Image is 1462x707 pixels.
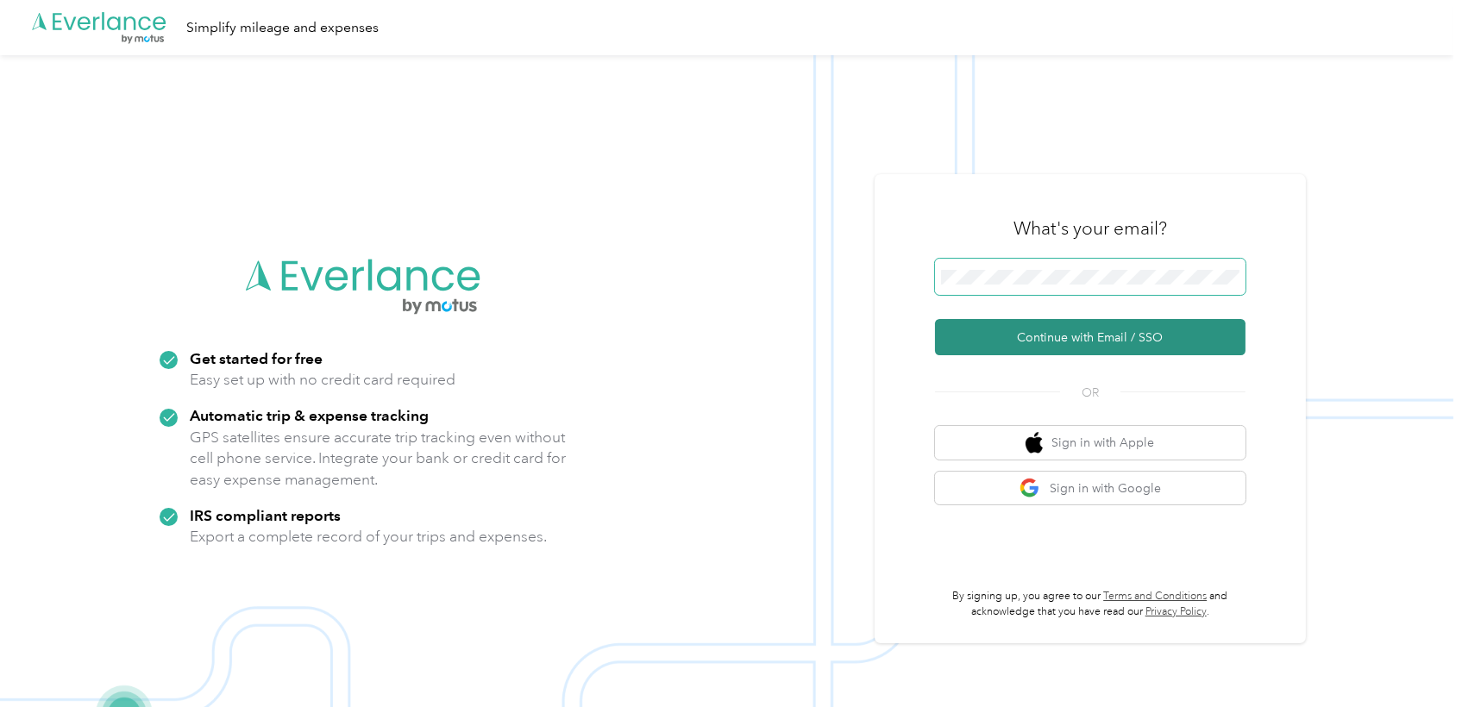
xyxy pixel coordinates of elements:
[190,506,341,524] strong: IRS compliant reports
[186,17,379,39] div: Simplify mileage and expenses
[1013,216,1167,241] h3: What's your email?
[1103,590,1207,603] a: Terms and Conditions
[935,472,1246,505] button: google logoSign in with Google
[1026,432,1043,454] img: apple logo
[190,349,323,367] strong: Get started for free
[190,427,567,491] p: GPS satellites ensure accurate trip tracking even without cell phone service. Integrate your bank...
[190,526,547,547] p: Export a complete record of your trips and expenses.
[1020,478,1041,499] img: google logo
[1145,605,1207,618] a: Privacy Policy
[1060,384,1120,402] span: OR
[935,589,1246,619] p: By signing up, you agree to our and acknowledge that you have read our .
[935,426,1246,460] button: apple logoSign in with Apple
[190,369,455,391] p: Easy set up with no credit card required
[190,406,429,424] strong: Automatic trip & expense tracking
[935,319,1246,355] button: Continue with Email / SSO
